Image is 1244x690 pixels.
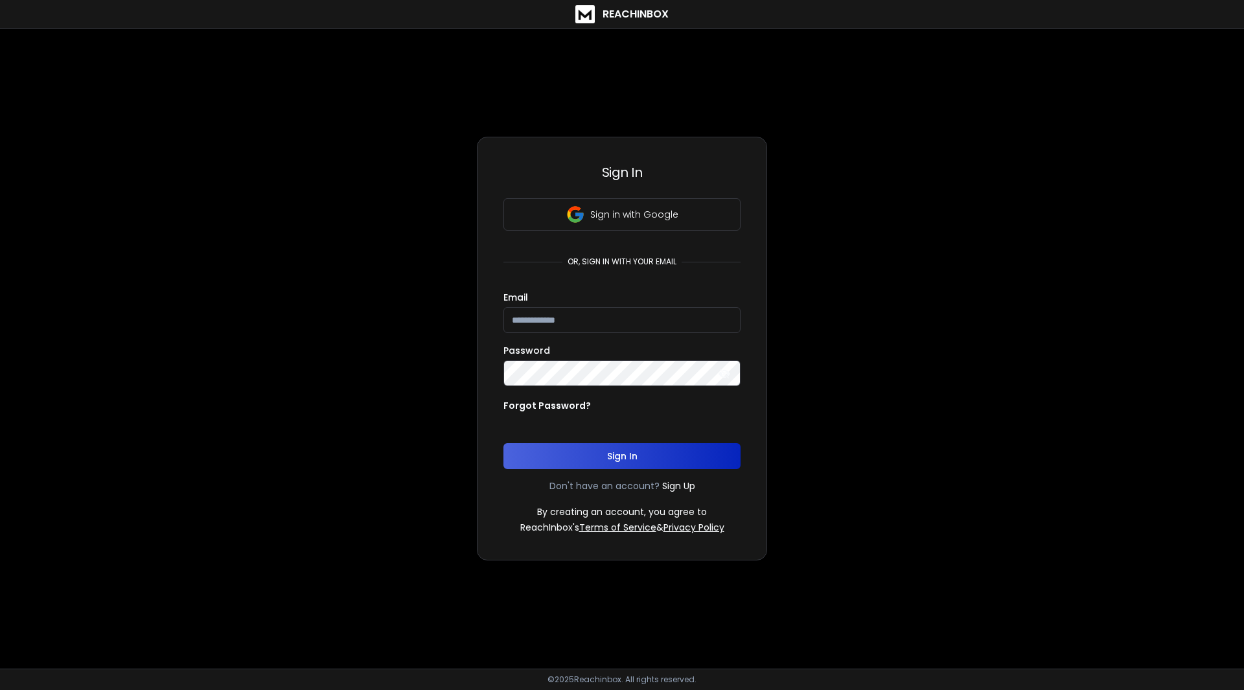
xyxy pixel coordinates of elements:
[503,163,741,181] h3: Sign In
[575,5,669,23] a: ReachInbox
[503,198,741,231] button: Sign in with Google
[663,521,724,534] a: Privacy Policy
[562,257,682,267] p: or, sign in with your email
[503,293,528,302] label: Email
[537,505,707,518] p: By creating an account, you agree to
[549,479,660,492] p: Don't have an account?
[603,6,669,22] h1: ReachInbox
[503,443,741,469] button: Sign In
[662,479,695,492] a: Sign Up
[520,521,724,534] p: ReachInbox's &
[547,674,697,685] p: © 2025 Reachinbox. All rights reserved.
[590,208,678,221] p: Sign in with Google
[575,5,595,23] img: logo
[503,346,550,355] label: Password
[579,521,656,534] a: Terms of Service
[503,399,591,412] p: Forgot Password?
